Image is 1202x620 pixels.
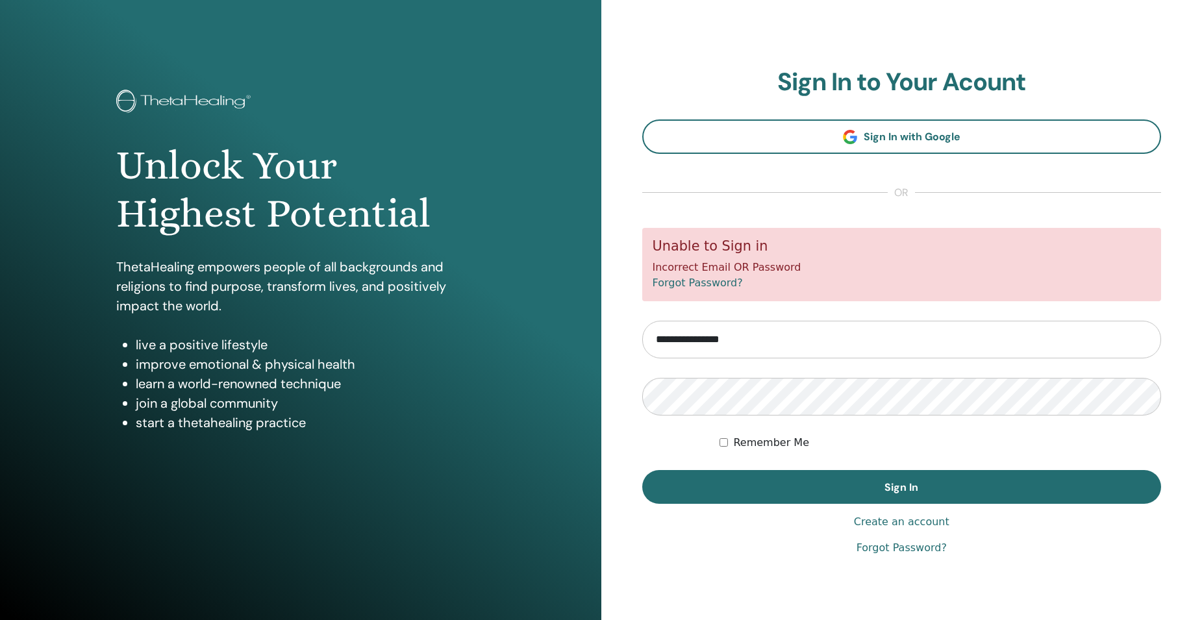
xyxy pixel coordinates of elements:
h5: Unable to Sign in [653,238,1151,254]
li: improve emotional & physical health [136,354,484,374]
li: start a thetahealing practice [136,413,484,432]
div: Keep me authenticated indefinitely or until I manually logout [720,435,1161,451]
a: Sign In with Google [642,119,1162,154]
span: Sign In [884,480,918,494]
h2: Sign In to Your Acount [642,68,1162,97]
button: Sign In [642,470,1162,504]
a: Forgot Password? [653,277,743,289]
li: join a global community [136,393,484,413]
div: Incorrect Email OR Password [642,228,1162,301]
a: Create an account [854,514,949,530]
li: learn a world-renowned technique [136,374,484,393]
h1: Unlock Your Highest Potential [116,142,484,238]
a: Forgot Password? [857,540,947,556]
span: or [888,185,915,201]
span: Sign In with Google [864,130,960,143]
p: ThetaHealing empowers people of all backgrounds and religions to find purpose, transform lives, a... [116,257,484,316]
label: Remember Me [733,435,809,451]
li: live a positive lifestyle [136,335,484,354]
